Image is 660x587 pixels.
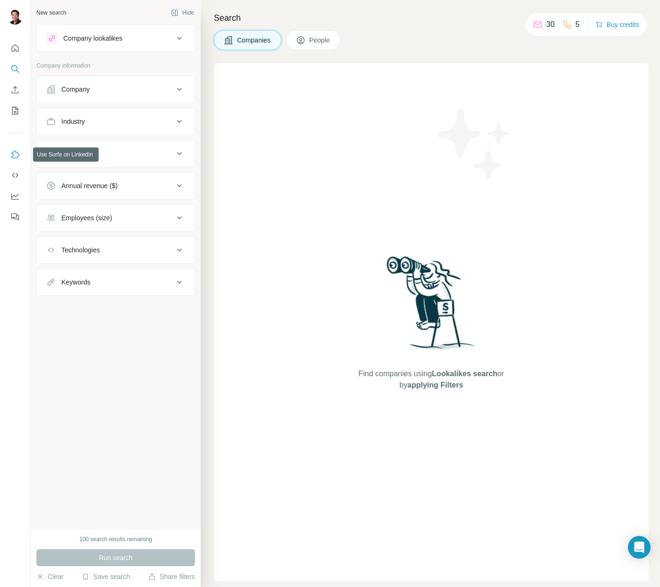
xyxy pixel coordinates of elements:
button: Share filters [148,572,195,581]
button: HQ location [37,142,195,165]
img: Surfe Illustration - Stars [432,101,516,186]
p: 30 [546,19,555,30]
button: Buy credits [595,18,639,31]
button: Technologies [37,239,195,261]
div: Company lookalikes [63,34,122,43]
span: Find companies using or by [355,368,507,391]
div: Annual revenue ($) [61,181,118,190]
button: Company [37,78,195,101]
span: applying Filters [407,381,463,389]
button: Employees (size) [37,207,195,229]
p: 5 [575,19,580,30]
button: Feedback [8,208,23,225]
button: Industry [37,110,195,133]
div: Keywords [61,277,90,287]
button: Use Surfe API [8,167,23,184]
span: Lookalikes search [432,370,498,378]
div: Open Intercom Messenger [628,536,651,559]
div: Employees (size) [61,213,112,223]
h4: Search [214,11,649,25]
div: Industry [61,117,85,126]
button: Dashboard [8,188,23,205]
button: Search [8,60,23,78]
img: Avatar [8,9,23,25]
span: People [309,35,331,45]
button: My lists [8,102,23,119]
button: Company lookalikes [37,27,195,50]
button: Quick start [8,40,23,57]
div: 100 search results remaining [79,535,152,544]
button: Hide [164,6,201,20]
div: Technologies [61,245,100,255]
button: Enrich CSV [8,81,23,98]
button: Clear [36,572,63,581]
span: Companies [237,35,271,45]
button: Use Surfe on LinkedIn [8,146,23,163]
button: Annual revenue ($) [37,174,195,197]
div: New search [36,9,66,17]
div: HQ location [61,149,96,158]
img: Surfe Illustration - Woman searching with binoculars [382,254,481,359]
div: Company [61,85,90,94]
p: Company information [36,61,195,70]
button: Save search [82,572,130,581]
button: Keywords [37,271,195,293]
